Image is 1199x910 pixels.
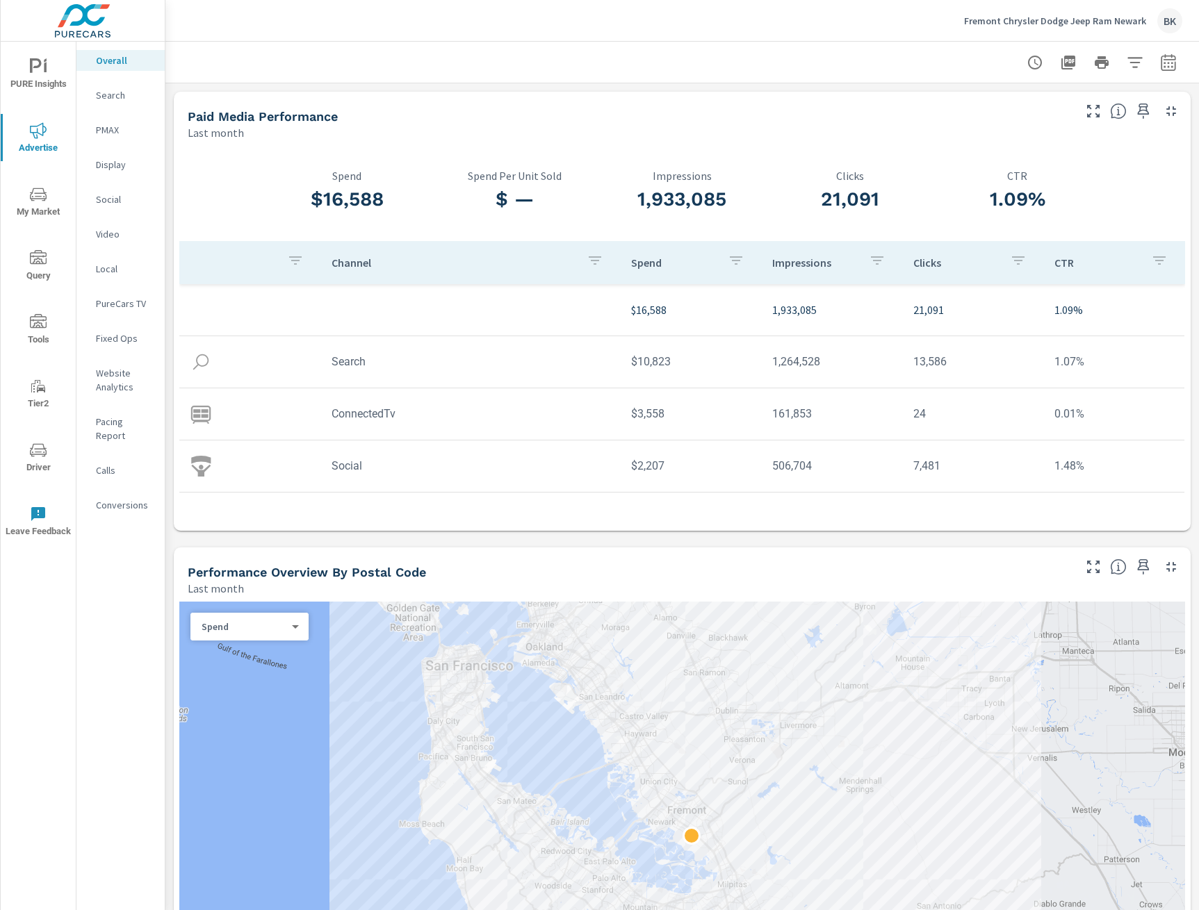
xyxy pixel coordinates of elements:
[1054,49,1082,76] button: "Export Report to PDF"
[263,188,431,211] h3: $16,588
[1043,448,1184,483] td: 1.48%
[96,297,154,311] p: PureCars TV
[631,301,750,318] p: $16,588
[188,565,426,579] h5: Performance Overview By Postal Code
[96,366,154,394] p: Website Analytics
[320,396,620,431] td: ConnectedTv
[772,301,891,318] p: 1,933,085
[263,169,431,182] p: Spend
[772,256,858,270] p: Impressions
[1054,256,1140,270] p: CTR
[431,188,598,211] h3: $ —
[5,378,72,412] span: Tier2
[766,188,933,211] h3: 21,091
[96,463,154,477] p: Calls
[5,314,72,348] span: Tools
[1110,559,1127,575] span: Understand performance data by postal code. Individual postal codes can be selected and expanded ...
[1160,556,1182,578] button: Minimize Widget
[620,448,761,483] td: $2,207
[96,415,154,442] p: Pacing Report
[202,620,286,633] p: Spend
[902,344,1043,379] td: 13,586
[5,58,72,92] span: PURE Insights
[76,258,165,279] div: Local
[902,396,1043,431] td: 24
[96,498,154,512] p: Conversions
[1082,556,1104,578] button: Make Fullscreen
[190,404,211,424] img: icon-connectedtv.svg
[76,363,165,397] div: Website Analytics
[620,344,761,379] td: $10,823
[1110,103,1127,119] span: Understand performance metrics over the selected time range.
[320,448,620,483] td: Social
[76,85,165,106] div: Search
[1,42,76,553] div: nav menu
[76,460,165,481] div: Calls
[1157,8,1182,33] div: BK
[620,396,761,431] td: $3,558
[631,256,717,270] p: Spend
[1155,49,1182,76] button: Select Date Range
[96,123,154,137] p: PMAX
[96,192,154,206] p: Social
[76,411,165,446] div: Pacing Report
[761,396,902,431] td: 161,853
[76,224,165,245] div: Video
[964,15,1146,27] p: Fremont Chrysler Dodge Jeep Ram Newark
[96,53,154,67] p: Overall
[190,620,297,634] div: Spend
[76,328,165,349] div: Fixed Ops
[1132,556,1155,578] span: Save this to your personalized report
[5,186,72,220] span: My Market
[761,344,902,379] td: 1,264,528
[5,442,72,476] span: Driver
[1132,100,1155,122] span: Save this to your personalized report
[5,250,72,284] span: Query
[190,351,211,372] img: icon-search.svg
[332,256,576,270] p: Channel
[188,580,244,597] p: Last month
[598,169,766,182] p: Impressions
[5,506,72,540] span: Leave Feedback
[913,256,999,270] p: Clicks
[96,262,154,276] p: Local
[1054,301,1173,318] p: 1.09%
[190,456,211,477] img: icon-social.svg
[96,88,154,102] p: Search
[76,189,165,210] div: Social
[1082,100,1104,122] button: Make Fullscreen
[1088,49,1116,76] button: Print Report
[1043,344,1184,379] td: 1.07%
[431,169,598,182] p: Spend Per Unit Sold
[96,227,154,241] p: Video
[76,293,165,314] div: PureCars TV
[188,109,338,124] h5: Paid Media Performance
[761,448,902,483] td: 506,704
[96,158,154,172] p: Display
[76,50,165,71] div: Overall
[5,122,72,156] span: Advertise
[766,169,933,182] p: Clicks
[913,301,1032,318] p: 21,091
[933,169,1101,182] p: CTR
[933,188,1101,211] h3: 1.09%
[1160,100,1182,122] button: Minimize Widget
[76,119,165,140] div: PMAX
[598,188,766,211] h3: 1,933,085
[1121,49,1149,76] button: Apply Filters
[902,448,1043,483] td: 7,481
[188,124,244,141] p: Last month
[76,154,165,175] div: Display
[96,331,154,345] p: Fixed Ops
[320,344,620,379] td: Search
[76,495,165,515] div: Conversions
[1043,396,1184,431] td: 0.01%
